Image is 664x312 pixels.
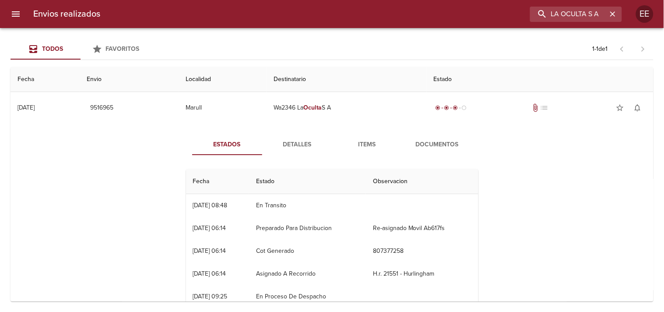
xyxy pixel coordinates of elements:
td: Preparado Para Distribucion [249,217,366,240]
td: Cot Generado [249,240,366,262]
span: No tiene pedido asociado [540,103,549,112]
span: Estados [197,139,257,150]
th: Fecha [11,67,80,92]
span: Favoritos [106,45,140,53]
td: 807377258 [366,240,478,262]
span: Pagina anterior [611,44,632,53]
p: 1 - 1 de 1 [593,45,608,53]
th: Observacion [366,169,478,194]
div: En viaje [434,103,469,112]
span: notifications_none [633,103,642,112]
td: Marull [179,92,267,124]
h6: Envios realizados [33,7,100,21]
button: Activar notificaciones [629,99,646,117]
div: Tabs detalle de guia [192,134,472,155]
span: star_border [616,103,625,112]
div: EE [636,5,653,23]
div: [DATE] 06:14 [193,247,226,255]
div: [DATE] 08:48 [193,202,228,209]
span: Items [337,139,397,150]
th: Estado [249,169,366,194]
div: [DATE] 06:14 [193,270,226,277]
span: Todos [42,45,63,53]
span: Documentos [408,139,467,150]
em: Oculta [303,104,322,111]
div: Abrir información de usuario [636,5,653,23]
td: Wa2346 La S A [267,92,427,124]
span: Tiene documentos adjuntos [531,103,540,112]
span: Pagina siguiente [632,39,653,60]
td: Asignado A Recorrido [249,262,366,285]
td: Re-asignado Movil Ab617fs [366,217,478,240]
td: H.r. 21551 - Hurlingham [366,262,478,285]
div: Tabs Envios [11,39,151,60]
th: Estado [427,67,653,92]
span: 9516965 [91,103,114,113]
button: Agregar a favoritos [611,99,629,117]
span: radio_button_unchecked [462,105,467,110]
div: [DATE] 06:14 [193,224,226,232]
table: Tabla de seguimiento [186,169,478,308]
td: En Proceso De Despacho [249,285,366,308]
th: Destinatario [267,67,427,92]
div: [DATE] 09:25 [193,293,228,300]
th: Fecha [186,169,249,194]
button: menu [5,4,26,25]
button: 9516965 [87,100,117,116]
span: radio_button_checked [444,105,450,110]
span: Detalles [267,139,327,150]
th: Envio [80,67,179,92]
span: radio_button_checked [436,105,441,110]
div: [DATE] [18,104,35,111]
span: radio_button_checked [453,105,458,110]
th: Localidad [179,67,267,92]
input: buscar [530,7,607,22]
td: En Transito [249,194,366,217]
